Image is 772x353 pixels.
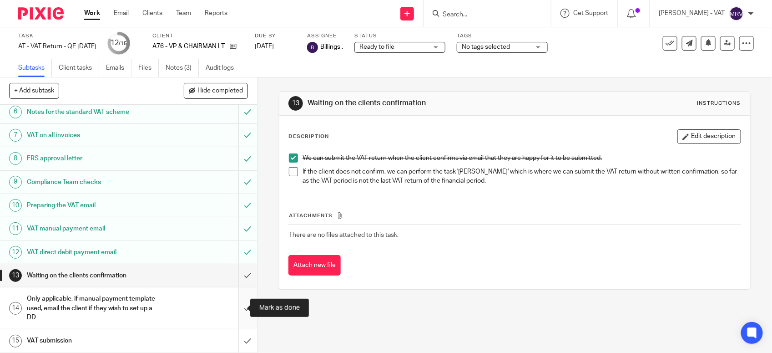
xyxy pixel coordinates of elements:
img: svg%3E [307,42,318,53]
button: Attach new file [288,255,341,276]
div: 6 [9,106,22,118]
img: svg%3E [729,6,744,21]
button: + Add subtask [9,83,59,98]
label: Due by [255,32,296,40]
h1: Compliance Team checks [27,175,162,189]
div: 12 [111,38,127,48]
a: Emails [106,59,131,77]
h1: VAT manual payment email [27,222,162,235]
div: 8 [9,152,22,165]
a: Notes (3) [166,59,199,77]
input: Search [442,11,524,19]
div: AT - VAT Return - QE [DATE] [18,42,96,51]
div: Instructions [697,100,741,107]
p: Description [288,133,329,140]
small: /15 [119,41,127,46]
button: Hide completed [184,83,248,98]
div: 13 [288,96,303,111]
span: Hide completed [197,87,243,95]
p: [PERSON_NAME] - VAT [659,9,725,18]
span: Billings . [320,42,343,51]
h1: Only applicable, if manual payment template used, email the client if they wish to set up a DD [27,292,162,324]
span: [DATE] [255,43,274,50]
a: Audit logs [206,59,241,77]
div: 7 [9,129,22,142]
label: Assignee [307,32,343,40]
div: 14 [9,302,22,315]
a: Clients [142,9,162,18]
a: Email [114,9,129,18]
a: Reports [205,9,227,18]
h1: VAT direct debit payment email [27,246,162,259]
span: There are no files attached to this task. [289,232,399,238]
a: Client tasks [59,59,99,77]
a: Work [84,9,100,18]
p: If the client does not confirm, we can perform the task '[PERSON_NAME]' which is where we can sub... [303,167,741,186]
h1: Preparing the VAT email [27,199,162,212]
div: 13 [9,269,22,282]
label: Task [18,32,96,40]
span: Get Support [573,10,608,16]
h1: VAT on all invoices [27,128,162,142]
label: Tags [457,32,548,40]
span: No tags selected [462,44,510,50]
div: AT - VAT Return - QE 31-07-2025 [18,42,96,51]
h1: Notes for the standard VAT scheme [27,105,162,119]
img: Pixie [18,7,64,20]
p: We can submit the VAT return when the client confirms via email that they are happy for it to be ... [303,153,741,163]
p: A76 - VP & CHAIRMAN LTD* [152,42,225,51]
div: 12 [9,246,22,259]
h1: VAT submission [27,334,162,348]
div: 11 [9,222,22,235]
a: Team [176,9,191,18]
div: 10 [9,199,22,212]
h1: Waiting on the clients confirmation [27,269,162,282]
div: 9 [9,176,22,189]
label: Status [354,32,445,40]
span: Ready to file [359,44,394,50]
h1: Waiting on the clients confirmation [308,98,534,108]
a: Files [138,59,159,77]
h1: FRS approval letter [27,152,162,165]
a: Subtasks [18,59,52,77]
button: Edit description [677,129,741,144]
div: 15 [9,335,22,348]
span: Attachments [289,213,333,218]
label: Client [152,32,243,40]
